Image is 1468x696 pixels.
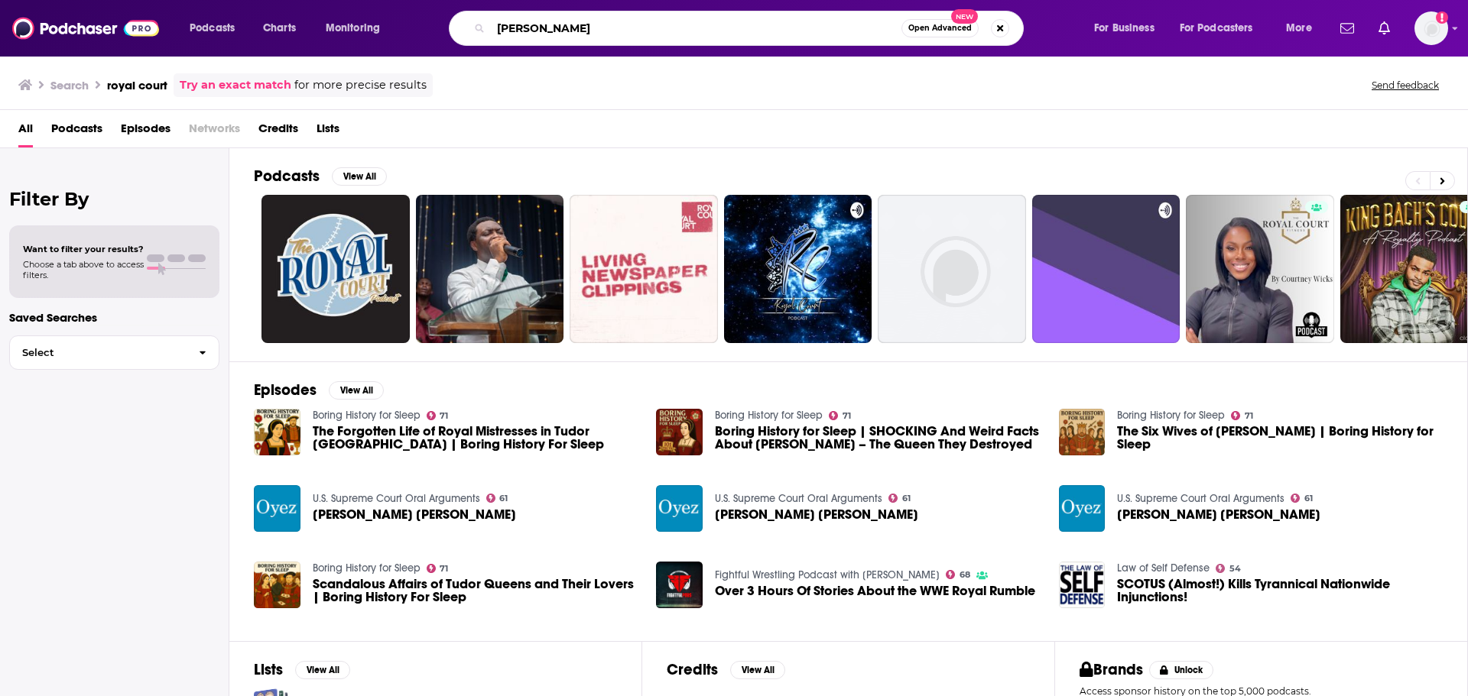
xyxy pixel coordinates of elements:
a: Credits [258,116,298,147]
span: New [951,9,979,24]
a: 71 [427,564,449,573]
button: View All [295,661,350,679]
button: Select [9,335,219,370]
button: open menu [315,16,400,40]
a: Boring History for Sleep | SHOCKING And Weird Facts About Anne Boleyn – The Queen They Destroyed [715,425,1041,451]
img: Moore v. Harper [254,485,300,532]
span: For Podcasters [1180,18,1253,39]
a: All [18,116,33,147]
a: Moore v. Harper [715,508,918,521]
a: Over 3 Hours Of Stories About the WWE Royal Rumble [656,562,703,608]
a: 71 [829,411,851,420]
a: 61 [888,494,911,503]
a: The Six Wives of Henry VIII | Boring History for Sleep [1117,425,1443,451]
span: Open Advanced [908,24,972,32]
a: Fightful Wrestling Podcast with Sean Ross Sapp [715,568,940,581]
button: open menu [1275,16,1331,40]
span: 71 [1245,413,1253,419]
button: Open AdvancedNew [901,19,979,37]
a: Boring History for Sleep [313,562,421,575]
img: The Six Wives of Henry VIII | Boring History for Sleep [1059,409,1106,455]
a: Boring History for Sleep [715,409,823,422]
a: The Forgotten Life of Royal Mistresses in Tudor England | Boring History For Sleep [313,425,638,451]
span: More [1286,18,1312,39]
a: Moore v. Harper [1117,508,1320,521]
button: open menu [1083,16,1174,40]
button: View All [329,381,384,400]
img: Podchaser - Follow, Share and Rate Podcasts [12,14,159,43]
span: Logged in as BerkMarc [1414,11,1448,45]
span: 71 [843,413,851,419]
span: 71 [440,413,448,419]
button: open menu [1170,16,1275,40]
span: Networks [189,116,240,147]
a: Show notifications dropdown [1372,15,1396,41]
a: Try an exact match [180,76,291,94]
a: Show notifications dropdown [1334,15,1360,41]
p: Saved Searches [9,310,219,325]
a: PodcastsView All [254,167,387,186]
a: Scandalous Affairs of Tudor Queens and Their Lovers | Boring History For Sleep [313,578,638,604]
span: [PERSON_NAME] [PERSON_NAME] [715,508,918,521]
div: Search podcasts, credits, & more... [463,11,1038,46]
img: Moore v. Harper [656,485,703,532]
a: EpisodesView All [254,380,384,400]
button: open menu [179,16,255,40]
a: SCOTUS (Almost!) Kills Tyrannical Nationwide Injunctions! [1117,578,1443,604]
h2: Credits [667,660,718,679]
span: [PERSON_NAME] [PERSON_NAME] [313,508,516,521]
h2: Podcasts [254,167,320,186]
input: Search podcasts, credits, & more... [491,16,901,40]
span: 54 [1229,565,1241,572]
button: View All [730,661,785,679]
button: Show profile menu [1414,11,1448,45]
img: Boring History for Sleep | SHOCKING And Weird Facts About Anne Boleyn – The Queen They Destroyed [656,409,703,455]
h3: Search [50,78,89,92]
button: View All [332,167,387,186]
span: for more precise results [294,76,427,94]
img: User Profile [1414,11,1448,45]
a: Over 3 Hours Of Stories About the WWE Royal Rumble [715,584,1035,597]
h2: Brands [1080,660,1143,679]
a: Moore v. Harper [313,508,516,521]
button: Send feedback [1367,79,1444,92]
a: 68 [946,570,970,579]
button: Unlock [1149,661,1214,679]
h2: Lists [254,660,283,679]
span: 68 [960,571,970,578]
a: Podcasts [51,116,102,147]
a: 61 [1291,494,1313,503]
a: 54 [1216,564,1241,573]
span: Podcasts [190,18,235,39]
a: Episodes [121,116,171,147]
img: Moore v. Harper [1059,485,1106,532]
img: SCOTUS (Almost!) Kills Tyrannical Nationwide Injunctions! [1059,562,1106,608]
span: Monitoring [326,18,380,39]
a: 71 [427,411,449,420]
a: Charts [253,16,305,40]
span: Boring History for Sleep | SHOCKING And Weird Facts About [PERSON_NAME] – The Queen They Destroyed [715,425,1041,451]
a: Boring History for Sleep [313,409,421,422]
span: Want to filter your results? [23,244,144,254]
a: Lists [317,116,339,147]
a: U.S. Supreme Court Oral Arguments [715,492,882,505]
a: U.S. Supreme Court Oral Arguments [1117,492,1284,505]
img: Scandalous Affairs of Tudor Queens and Their Lovers | Boring History For Sleep [254,562,300,608]
span: For Business [1094,18,1155,39]
a: ListsView All [254,660,350,679]
a: CreditsView All [667,660,785,679]
h2: Filter By [9,188,219,210]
